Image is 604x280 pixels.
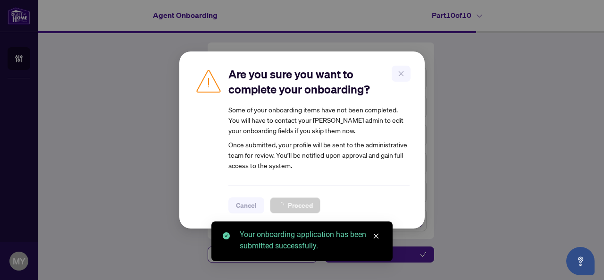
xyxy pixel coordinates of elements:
[240,229,381,252] div: Your onboarding application has been submitted successfully.
[371,231,381,241] a: Close
[270,197,320,213] button: Proceed
[373,233,379,239] span: close
[228,104,410,136] div: Some of your onboarding items have not been completed. You will have to contact your [PERSON_NAME...
[223,232,230,239] span: check-circle
[194,67,223,95] img: Caution Icon
[228,104,410,170] article: Once submitted, your profile will be sent to the administrative team for review. You’ll be notifi...
[228,197,264,213] button: Cancel
[228,67,410,97] h2: Are you sure you want to complete your onboarding?
[566,247,595,275] button: Open asap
